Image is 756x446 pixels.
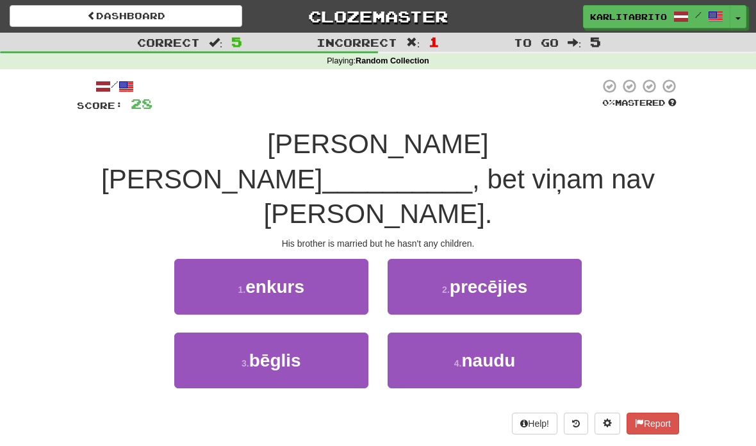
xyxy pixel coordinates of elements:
span: 0 % [602,97,615,108]
span: naudu [461,351,515,370]
span: : [568,37,582,48]
span: bēglis [249,351,301,370]
span: precējies [450,277,527,297]
button: 1.enkurs [174,259,368,315]
button: 4.naudu [388,333,582,388]
small: 2 . [442,285,450,295]
span: 5 [590,34,601,49]
span: Karlitabrito [590,11,667,22]
div: His brother is married but he hasn't any children. [77,237,679,250]
span: __________ [323,164,473,194]
small: 4 . [454,358,462,368]
span: [PERSON_NAME] [PERSON_NAME] [101,129,489,194]
a: Karlitabrito / [583,5,730,28]
span: 5 [231,34,242,49]
a: Dashboard [10,5,242,27]
span: Incorrect [316,36,397,49]
button: 2.precējies [388,259,582,315]
button: Report [627,413,679,434]
span: Score: [77,100,123,111]
a: Clozemaster [261,5,494,28]
strong: Random Collection [356,56,429,65]
button: 3.bēglis [174,333,368,388]
small: 3 . [242,358,249,368]
span: / [695,10,702,19]
span: 28 [131,95,152,111]
small: 1 . [238,285,246,295]
span: enkurs [245,277,304,297]
span: : [406,37,420,48]
div: / [77,78,152,94]
button: Help! [512,413,557,434]
span: Correct [137,36,200,49]
span: : [209,37,223,48]
span: To go [514,36,559,49]
span: 1 [429,34,440,49]
div: Mastered [600,97,679,109]
button: Round history (alt+y) [564,413,588,434]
